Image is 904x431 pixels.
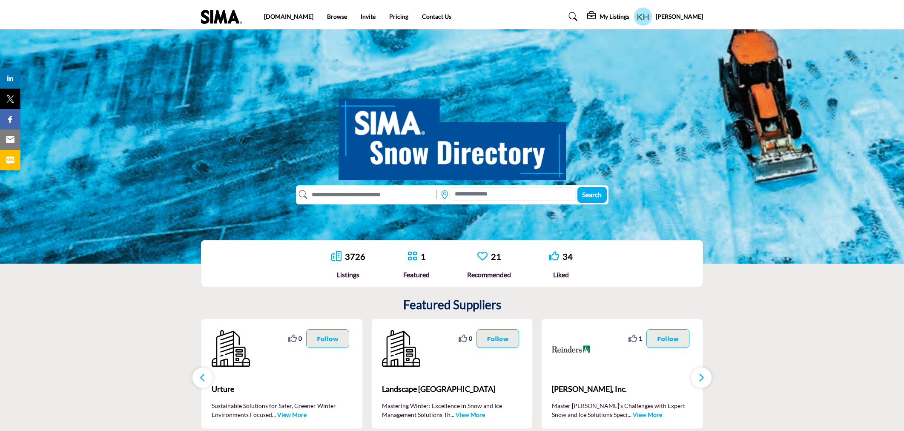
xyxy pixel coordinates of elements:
[212,329,250,368] img: Urture
[491,251,501,261] a: 21
[549,270,573,280] div: Liked
[600,13,629,20] h5: My Listings
[422,13,451,20] a: Contact Us
[549,251,559,261] i: Go to Liked
[467,270,511,280] div: Recommended
[345,251,365,261] a: 3726
[577,187,607,203] button: Search
[272,411,276,418] span: ...
[201,10,246,24] img: Site Logo
[331,270,365,280] div: Listings
[407,251,417,262] a: Go to Featured
[382,401,522,418] p: Mastering Winter: Excellence in Snow and Ice Management Solutions Th
[552,378,692,401] b: Reinders, Inc.
[552,329,590,368] img: Reinders, Inc.
[306,329,349,348] button: Follow
[477,251,488,262] a: Go to Recommended
[552,378,692,401] a: [PERSON_NAME], Inc.
[339,89,566,180] img: SIMA Snow Directory
[212,401,352,418] p: Sustainable Solutions for Safer, Greener Winter Environments Focused
[212,378,352,401] a: Urture
[628,411,631,418] span: ...
[434,188,439,201] img: Rectangle%203585.svg
[403,270,430,280] div: Featured
[487,334,509,343] p: Follow
[560,10,583,23] a: Search
[582,190,602,198] span: Search
[277,411,307,418] a: View More
[552,383,692,395] span: [PERSON_NAME], Inc.
[264,13,313,20] a: [DOMAIN_NAME]
[361,13,376,20] a: Invite
[451,411,454,418] span: ...
[298,334,302,343] span: 0
[212,383,352,395] span: Urture
[469,334,472,343] span: 0
[587,11,629,22] div: My Listings
[656,12,703,21] h5: [PERSON_NAME]
[456,411,485,418] a: View More
[327,13,347,20] a: Browse
[421,251,426,261] a: 1
[552,401,692,418] p: Master [PERSON_NAME]'s Challenges with Expert Snow and Ice Solutions Speci
[646,329,689,348] button: Follow
[389,13,408,20] a: Pricing
[317,334,339,343] p: Follow
[562,251,573,261] a: 34
[657,334,679,343] p: Follow
[382,378,522,401] b: Landscape Ontario
[382,378,522,401] a: Landscape [GEOGRAPHIC_DATA]
[403,298,501,312] h2: Featured Suppliers
[639,334,642,343] span: 1
[634,7,652,26] button: Show hide supplier dropdown
[382,329,420,368] img: Landscape Ontario
[633,411,662,418] a: View More
[382,383,522,395] span: Landscape [GEOGRAPHIC_DATA]
[476,329,519,348] button: Follow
